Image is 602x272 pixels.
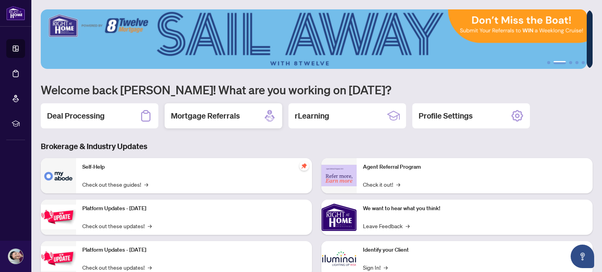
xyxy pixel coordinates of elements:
button: 4 [575,61,578,64]
h2: Deal Processing [47,110,105,121]
span: → [396,180,400,189]
img: logo [6,6,25,20]
p: Platform Updates - [DATE] [82,246,306,254]
button: 1 [547,61,550,64]
span: → [144,180,148,189]
span: pushpin [299,161,309,171]
a: Check it out!→ [363,180,400,189]
p: We want to hear what you think! [363,204,586,213]
span: → [148,222,152,230]
span: → [406,222,410,230]
span: → [384,263,388,272]
button: 5 [582,61,585,64]
h2: Profile Settings [419,110,473,121]
img: Agent Referral Program [321,165,357,186]
span: → [148,263,152,272]
p: Identify your Client [363,246,586,254]
img: Profile Icon [8,249,23,264]
img: Self-Help [41,158,76,193]
a: Leave Feedback→ [363,222,410,230]
a: Check out these updates!→ [82,263,152,272]
img: Slide 1 [41,9,587,69]
a: Sign In!→ [363,263,388,272]
p: Platform Updates - [DATE] [82,204,306,213]
button: 2 [553,61,566,64]
h1: Welcome back [PERSON_NAME]! What are you working on [DATE]? [41,82,593,97]
button: 3 [569,61,572,64]
h3: Brokerage & Industry Updates [41,141,593,152]
h2: Mortgage Referrals [171,110,240,121]
img: We want to hear what you think! [321,200,357,235]
a: Check out these updates!→ [82,222,152,230]
button: Open asap [571,245,594,268]
a: Check out these guides!→ [82,180,148,189]
p: Agent Referral Program [363,163,586,171]
img: Platform Updates - July 21, 2025 [41,205,76,229]
h2: rLearning [295,110,329,121]
p: Self-Help [82,163,306,171]
img: Platform Updates - July 8, 2025 [41,246,76,271]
